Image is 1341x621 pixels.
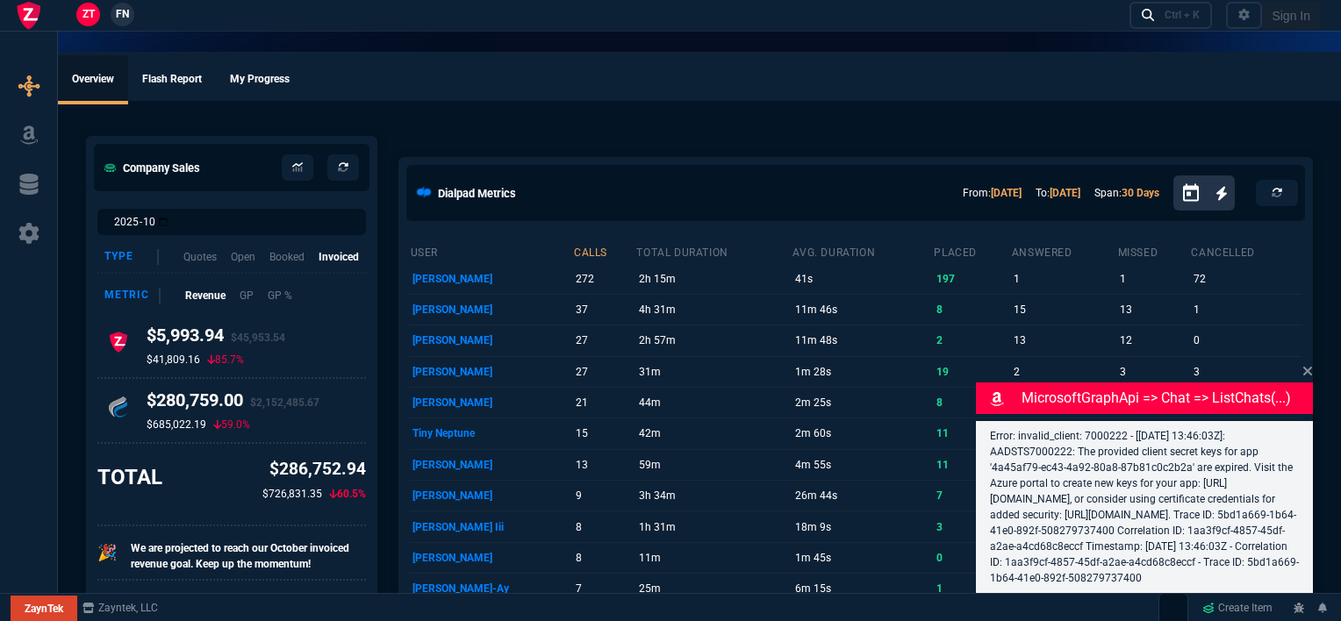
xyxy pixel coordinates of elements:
[936,576,1008,601] p: 1
[933,239,1010,263] th: placed
[795,360,931,384] p: 1m 28s
[1036,185,1080,201] p: To:
[97,464,162,490] h3: TOTAL
[936,515,1008,539] p: 3
[936,453,1008,477] p: 11
[1190,239,1302,263] th: cancelled
[1117,239,1191,263] th: missed
[262,457,366,482] p: $286,752.94
[639,576,790,601] p: 25m
[639,328,790,353] p: 2h 57m
[213,418,250,432] p: 59.0%
[1195,595,1280,621] a: Create Item
[639,453,790,477] p: 59m
[82,6,95,22] span: ZT
[639,360,790,384] p: 31m
[185,288,226,303] p: Revenue
[576,546,633,570] p: 8
[412,546,570,570] p: [PERSON_NAME]
[262,486,322,502] p: $726,831.35
[639,297,790,322] p: 4h 31m
[639,267,790,291] p: 2h 15m
[936,546,1008,570] p: 0
[1011,239,1117,263] th: answered
[1165,8,1200,22] div: Ctrl + K
[576,267,633,291] p: 272
[412,390,570,415] p: [PERSON_NAME]
[936,421,1008,446] p: 11
[412,515,570,539] p: [PERSON_NAME] Iii
[207,353,244,367] p: 85.7%
[1194,360,1299,384] p: 3
[131,540,366,572] p: We are projected to reach our October invoiced revenue goal. Keep up the momentum!
[412,267,570,291] p: [PERSON_NAME]
[147,325,285,353] h4: $5,993.94
[576,453,633,477] p: 13
[412,576,570,601] p: [PERSON_NAME]-Ay
[573,239,635,263] th: calls
[1050,187,1080,199] a: [DATE]
[795,515,931,539] p: 18m 9s
[795,297,931,322] p: 11m 46s
[635,239,792,263] th: total duration
[795,328,931,353] p: 11m 48s
[97,540,117,565] p: 🎉
[216,55,304,104] a: My Progress
[147,389,319,418] h4: $280,759.00
[795,267,931,291] p: 41s
[639,515,790,539] p: 1h 31m
[410,239,574,263] th: user
[412,328,570,353] p: [PERSON_NAME]
[576,328,633,353] p: 27
[639,421,790,446] p: 42m
[104,160,200,176] h5: Company Sales
[795,483,931,508] p: 26m 44s
[412,483,570,508] p: [PERSON_NAME]
[576,515,633,539] p: 8
[990,428,1299,586] p: Error: invalid_client: 7000222 - [[DATE] 13:46:03Z]: AADSTS7000222: The provided client secret ke...
[795,390,931,415] p: 2m 25s
[963,185,1022,201] p: From:
[936,297,1008,322] p: 8
[250,396,319,409] span: $2,152,485.67
[1014,328,1114,353] p: 13
[240,288,254,303] p: GP
[1120,360,1187,384] p: 3
[576,483,633,508] p: 9
[639,390,790,415] p: 44m
[231,332,285,344] span: $45,953.54
[97,591,366,605] h6: October Goal
[1194,267,1299,291] p: 72
[1180,181,1216,206] button: Open calendar
[795,421,931,446] p: 2m 60s
[936,267,1008,291] p: 197
[231,249,255,265] p: Open
[1094,185,1159,201] p: Span:
[576,297,633,322] p: 37
[269,249,305,265] p: Booked
[104,288,161,303] div: Metric
[412,453,570,477] p: [PERSON_NAME]
[639,546,790,570] p: 11m
[936,360,1008,384] p: 19
[795,453,931,477] p: 4m 55s
[576,576,633,601] p: 7
[147,353,200,367] p: $41,809.16
[268,288,292,303] p: GP %
[438,185,516,202] h5: Dialpad Metrics
[183,249,217,265] p: Quotes
[147,418,206,432] p: $685,022.19
[1120,267,1187,291] p: 1
[1120,297,1187,322] p: 13
[576,360,633,384] p: 27
[58,55,128,104] a: Overview
[1194,297,1299,322] p: 1
[319,249,359,265] p: Invoiced
[1014,267,1114,291] p: 1
[412,421,570,446] p: Tiny Neptune
[116,6,129,22] span: FN
[1014,297,1114,322] p: 15
[104,249,159,265] div: Type
[795,546,931,570] p: 1m 45s
[795,576,931,601] p: 6m 15s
